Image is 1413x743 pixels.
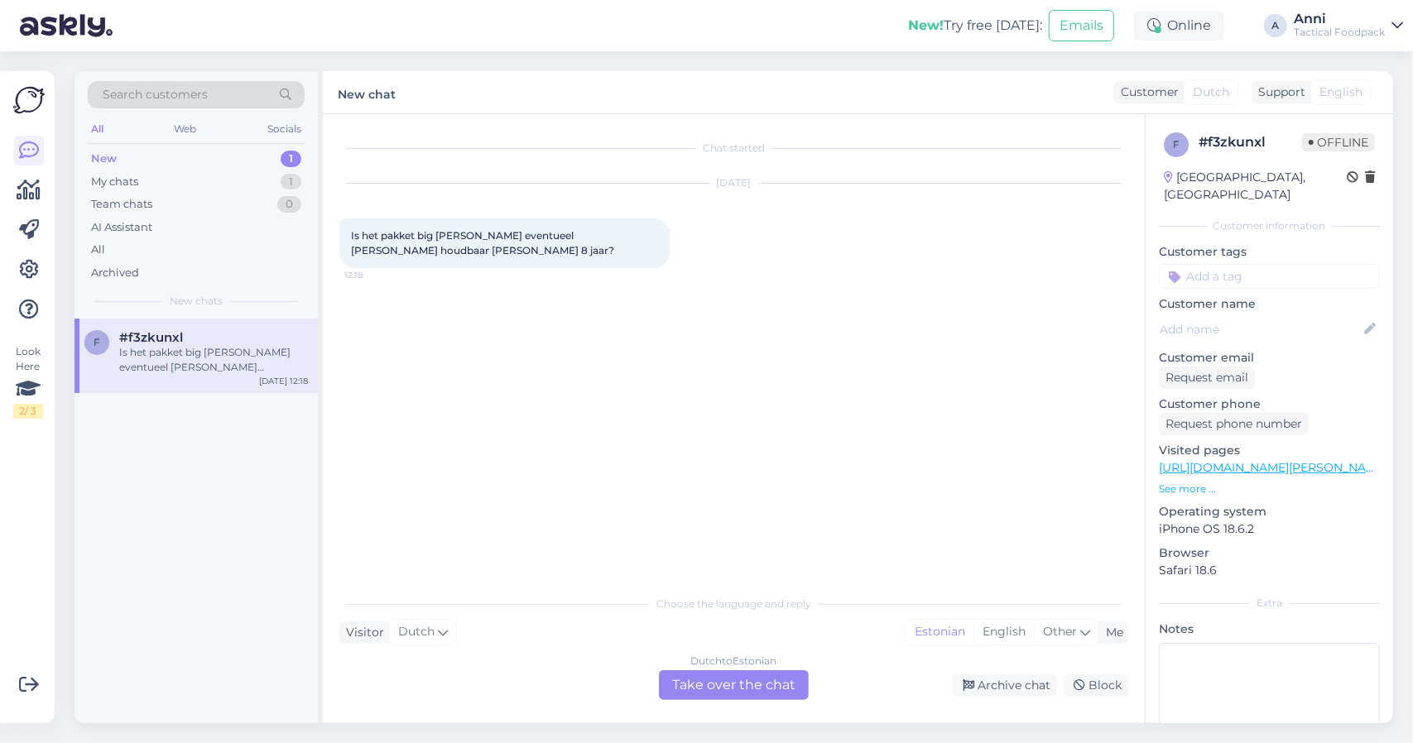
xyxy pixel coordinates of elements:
[338,81,396,103] label: New chat
[906,620,973,645] div: Estonian
[1193,84,1229,101] span: Dutch
[119,330,183,345] span: #f3zkunxl
[691,654,777,669] div: Dutch to Estonian
[91,174,138,190] div: My chats
[170,294,223,309] span: New chats
[1159,367,1255,389] div: Request email
[13,404,43,419] div: 2 / 3
[1159,482,1380,496] p: See more ...
[1252,84,1305,101] div: Support
[13,84,45,116] img: Askly Logo
[1159,413,1309,435] div: Request phone number
[1159,264,1380,289] input: Add a tag
[351,229,614,256] span: Is het pakket big [PERSON_NAME] eventueel [PERSON_NAME] houdbaar [PERSON_NAME] 8 jaar?
[398,623,435,641] span: Dutch
[339,624,384,641] div: Visitor
[1294,12,1385,26] div: Anni
[1264,14,1287,37] div: A
[1159,503,1380,520] p: Operating system
[1159,243,1380,261] p: Customer tags
[91,242,105,258] div: All
[103,86,208,103] span: Search customers
[344,269,406,281] span: 12:18
[1099,624,1123,641] div: Me
[1164,169,1347,204] div: [GEOGRAPHIC_DATA], [GEOGRAPHIC_DATA]
[973,620,1034,645] div: English
[88,118,107,140] div: All
[339,597,1128,611] div: Choose the language and reply
[264,118,305,140] div: Socials
[259,375,308,387] div: [DATE] 12:18
[1302,133,1375,151] span: Offline
[1159,596,1380,611] div: Extra
[1319,84,1363,101] span: English
[1159,295,1380,313] p: Customer name
[1173,138,1180,151] span: f
[91,196,152,213] div: Team chats
[1159,520,1380,538] p: iPhone OS 18.6.2
[1199,132,1302,152] div: # f3zkunxl
[1294,26,1385,39] div: Tactical Foodpack
[1134,11,1224,41] div: Online
[1159,395,1380,413] p: Customer phone
[171,118,200,140] div: Web
[1159,544,1380,562] p: Browser
[908,16,1042,36] div: Try free [DATE]:
[277,196,301,213] div: 0
[953,674,1057,697] div: Archive chat
[1159,349,1380,367] p: Customer email
[91,219,152,236] div: AI Assistant
[1159,218,1380,233] div: Customer information
[1159,460,1387,475] a: [URL][DOMAIN_NAME][PERSON_NAME]
[339,141,1128,156] div: Chat started
[13,344,43,419] div: Look Here
[281,151,301,167] div: 1
[1160,320,1361,338] input: Add name
[1049,10,1114,41] button: Emails
[1159,562,1380,579] p: Safari 18.6
[1159,621,1380,638] p: Notes
[659,670,809,700] div: Take over the chat
[1064,674,1128,697] div: Block
[119,345,308,375] div: Is het pakket big [PERSON_NAME] eventueel [PERSON_NAME] houdbaar [PERSON_NAME] 8 jaar?
[1114,84,1179,101] div: Customer
[1159,442,1380,459] p: Visited pages
[91,265,139,281] div: Archived
[339,175,1128,190] div: [DATE]
[908,17,944,33] b: New!
[94,336,100,348] span: f
[1294,12,1403,39] a: AnniTactical Foodpack
[281,174,301,190] div: 1
[91,151,117,167] div: New
[1043,624,1077,639] span: Other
